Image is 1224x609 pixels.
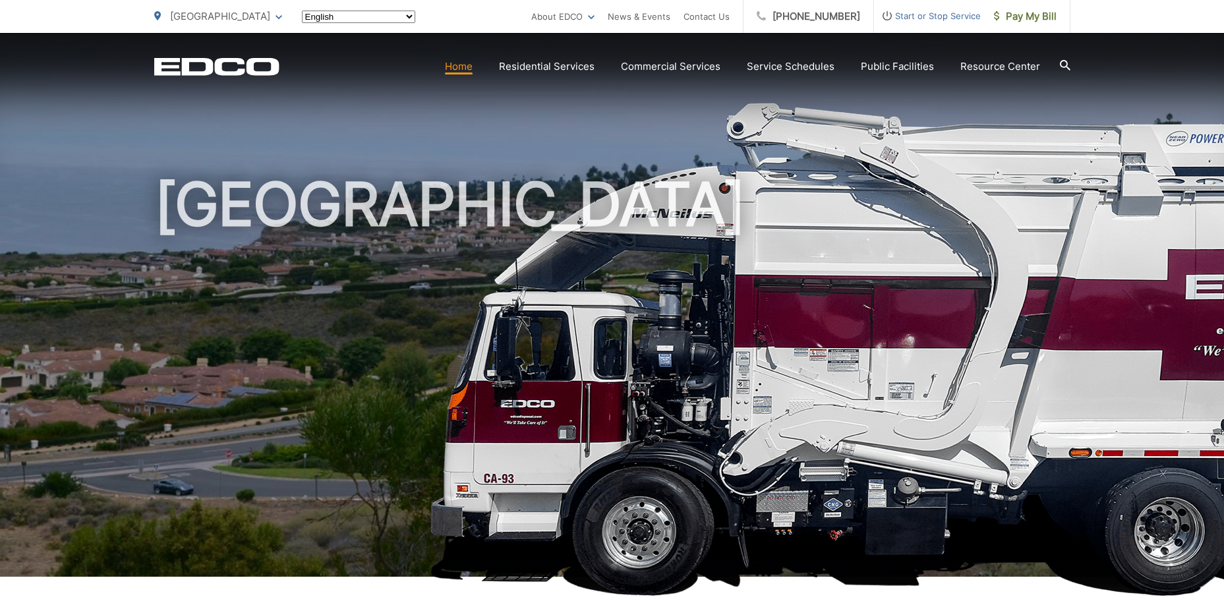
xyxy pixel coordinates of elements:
span: [GEOGRAPHIC_DATA] [170,10,270,22]
a: About EDCO [531,9,595,24]
a: Resource Center [960,59,1040,74]
a: Public Facilities [861,59,934,74]
a: EDCD logo. Return to the homepage. [154,57,279,76]
a: Residential Services [499,59,595,74]
a: Commercial Services [621,59,720,74]
a: Service Schedules [747,59,834,74]
select: Select a language [302,11,415,23]
a: Home [445,59,473,74]
a: Contact Us [684,9,730,24]
h1: [GEOGRAPHIC_DATA] [154,171,1070,589]
a: News & Events [608,9,670,24]
span: Pay My Bill [994,9,1057,24]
